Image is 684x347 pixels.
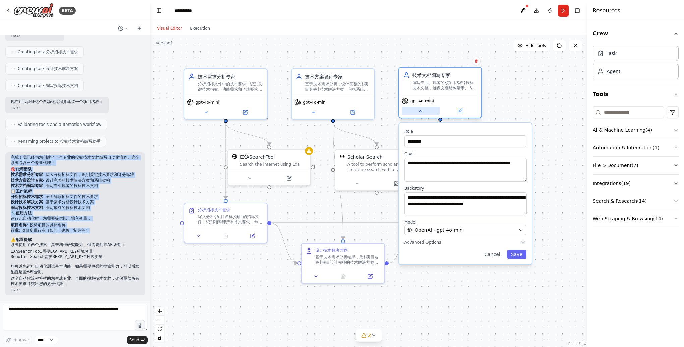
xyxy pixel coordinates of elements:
[607,50,617,57] div: Task
[11,200,139,205] li: - 基于需求分析设计技术方案
[11,206,43,210] code: 编写投标技术文档
[11,178,43,183] code: 技术方案设计专家
[198,207,230,213] div: 分析招标技术需求
[11,249,42,254] code: EXASearchTool
[593,104,679,233] div: Tools
[198,81,263,92] div: 分析招标文件中的技术要求，识别关键技术指标、功能需求和合规要求，为{项目名称}项目提供准确的需求分析和技术方案建议
[303,100,327,105] span: gpt-4o-mini
[404,225,526,235] button: OpenAI - gpt-4o-mini
[240,154,275,160] div: EXASearchTool
[18,66,78,71] span: Creating task 设计技术解决方案
[404,186,526,191] label: Backstory
[573,6,582,15] button: Hide right sidebar
[11,33,59,38] div: 16:32
[404,239,526,246] button: Advanced Options
[155,307,164,342] div: React Flow controls
[18,122,101,127] span: Validating tools and automation workflow
[129,337,139,343] span: Send
[11,255,45,259] code: Scholar Search
[607,68,620,75] div: Agent
[11,172,139,178] li: - 深入分析招标文件，识别关键技术要求和评分标准
[227,149,311,186] div: EXASearchToolEXASearchToolSearch the internet using Exa
[593,210,679,228] button: Web Scraping & Browsing(14)
[226,108,264,116] button: Open in side panel
[410,98,434,104] span: gpt-4o-mini
[3,336,32,344] button: Improve
[11,155,139,165] p: 完成！我已经为您创建了一个专业的投标技术文档编写自动化流程。这个系统包含三个专业代理：
[11,172,43,177] code: 技术需求分析专家
[155,316,164,325] button: zoom out
[154,6,164,15] button: Hide left sidebar
[525,43,546,48] span: Hide Tools
[412,72,477,79] div: 技术文档编写专家
[593,85,679,104] button: Tools
[11,288,139,293] div: 16:33
[16,167,32,172] strong: 代理团队
[127,336,148,344] button: Send
[377,180,415,188] button: Open in side panel
[11,242,139,248] p: 系统使用了两个搜索工具来增强研究能力，但需要配置API密钥：
[222,123,273,145] g: Edge from d5a9d997-3157-4150-9b7c-ad954c5b7050 to 94cf84e8-c391-4ac2-af54-c642557e1344
[198,73,263,80] div: 技术需求分析专家
[184,203,268,243] div: 分析招标技术需求深入分析{项目名称}项目的招标文件，识别和整理所有技术要求，包括： 1. 功能性需求和非功能性需求 2. 技术指标和性能要求 3. 合规性和标准要求 4. 评分标准中的技术要点 ...
[339,154,345,159] img: SerplyScholarSearchTool
[53,255,87,259] code: SERPLY_API_KEY
[315,248,347,253] div: 设计技术解决方案
[155,325,164,333] button: fit view
[358,272,382,280] button: Open in side panel
[11,222,27,227] strong: 项目名称
[593,175,679,192] button: Integrations(19)
[11,184,43,188] code: 技术文档编写专家
[241,232,264,240] button: Open in side panel
[222,123,229,199] g: Edge from d5a9d997-3157-4150-9b7c-ad954c5b7050 to 40b2603e-a73c-4222-a535-608b5c0a5c47
[11,228,19,233] strong: 行业
[415,227,464,233] span: OpenAI - gpt-4o-mini
[356,329,382,342] button: 2
[240,162,306,167] div: Search the internet using Exa
[593,157,679,174] button: File & Document(7)
[404,219,526,225] label: Model
[330,123,346,239] g: Edge from 114442fc-3720-4dfd-9079-507585e6164d to 617180ec-8230-4262-ba51-13e96662171f
[593,24,679,43] button: Crew
[347,154,383,160] div: Scholar Search
[11,194,139,200] li: - 全面解读招标文件的技术要求
[11,249,139,255] li: 需要 环境变量
[513,40,550,51] button: Hide Tools
[50,249,77,254] code: EXA_API_KEY
[330,123,380,145] g: Edge from 114442fc-3720-4dfd-9079-507585e6164d to 90378c3f-df21-4ee1-b6e4-d28515a314f8
[11,183,139,189] li: - 编写专业规范的投标技术文档
[11,222,139,228] li: : 投标项目的具体名称
[404,240,441,245] span: Advanced Options
[11,178,139,184] li: - 设计完整的技术解决方案和系统架构
[11,216,139,221] p: 运行此自动化时，您需要提供以下输入变量：
[593,43,679,85] div: Crew
[11,200,43,205] code: 设计技术解决方案
[11,254,139,260] li: 需要 环境变量
[472,57,481,65] button: Delete node
[593,7,620,15] h4: Resources
[568,342,586,346] a: React Flow attribution
[347,162,414,172] div: A tool to perform scholarly literature search with a search_query.
[16,237,32,242] strong: 配置提醒
[11,228,139,233] li: : 项目所属行业（如IT、建筑、制造等）
[115,24,131,32] button: Switch to previous chat
[232,154,237,159] img: EXASearchTool
[389,219,414,266] g: Edge from 617180ec-8230-4262-ba51-13e96662171f to fe805ba4-1e32-42ad-bb4f-55391a3bea01
[155,307,164,316] button: zoom in
[16,189,32,194] strong: 工作流程
[134,24,145,32] button: Start a new chat
[11,205,139,211] li: - 编写最终的投标技术文档
[305,73,370,80] div: 技术方案设计专家
[11,276,139,286] p: 这个自动化流程将帮助您生成专业、全面的投标技术文档，确保覆盖所有技术要求并突出您的竞争优势！
[11,264,139,275] p: 您可以先运行自动化测试基本功能，如果需要更强的搜索能力，可以后续配置这些API密钥。
[334,108,372,116] button: Open in side panel
[12,337,29,343] span: Improve
[412,80,477,91] div: 编写专业、规范的{项目名称}投标技术文档，确保文档结构清晰、内容详实、逻辑严谨，符合招标方要求并突出公司技术优势和创新能力
[301,243,385,284] div: 设计技术解决方案基于技术需求分析结果，为{项目名称}项目设计完整的技术解决方案，包括： 1. 整体系统架构设计 2. 关键技术选型和论证 3. 技术实施路径和里程碑 4. 技术创新点和差异化优势...
[153,24,186,32] button: Visual Editor
[175,7,222,14] nav: breadcrumb
[156,40,173,46] div: Version 1
[291,68,375,120] div: 技术方案设计专家基于技术需求分析，设计完整的{项目名称}技术解决方案，包括系统架构、技术选型、实施方案和技术创新点，确保方案既满足招标要求又具有竞争优势gpt-4o-mini
[18,49,78,55] span: Creating task 分析招标技术需求
[198,214,263,225] div: 深入分析{项目名称}项目的招标文件，识别和整理所有技术要求，包括： 1. 功能性需求和非功能性需求 2. 技术指标和性能要求 3. 合规性和标准要求 4. 评分标准中的技术要点 5. 潜在的技术...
